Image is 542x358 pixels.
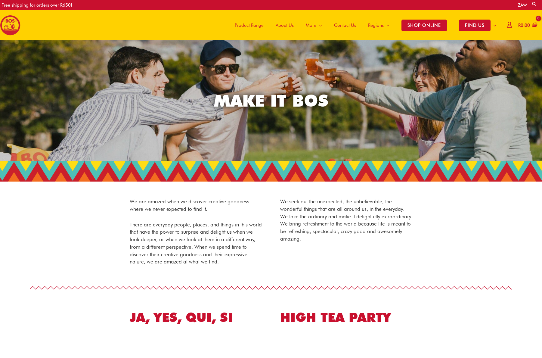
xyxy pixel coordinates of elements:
[518,23,530,28] bdi: 0.00
[401,20,447,31] span: SHOP ONLINE
[229,10,270,40] a: Product Range
[280,309,413,326] h2: HIGH TEA PARTY
[328,10,362,40] a: Contact Us
[103,89,440,112] h1: MAKE IT BOS
[531,1,537,7] a: Search button
[368,16,384,34] span: Regions
[130,221,262,266] p: There are everyday people, places, and things in this world that have the power to surprise and d...
[334,16,356,34] span: Contact Us
[518,2,527,8] a: ZA
[517,19,537,32] a: View Shopping Cart, empty
[300,10,328,40] a: More
[270,10,300,40] a: About Us
[362,10,395,40] a: Regions
[130,309,262,326] h2: JA, YES, QUI, SI
[280,198,413,243] p: We seek out the unexpected, the unbelievable, the wonderful things that are all around us, in the...
[459,20,491,31] span: FIND US
[395,10,453,40] a: SHOP ONLINE
[276,16,294,34] span: About Us
[518,23,521,28] span: R
[306,16,316,34] span: More
[235,16,264,34] span: Product Range
[224,10,502,40] nav: Site Navigation
[130,198,262,213] p: We are amazed when we discover creative goodness where we never expected to find it.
